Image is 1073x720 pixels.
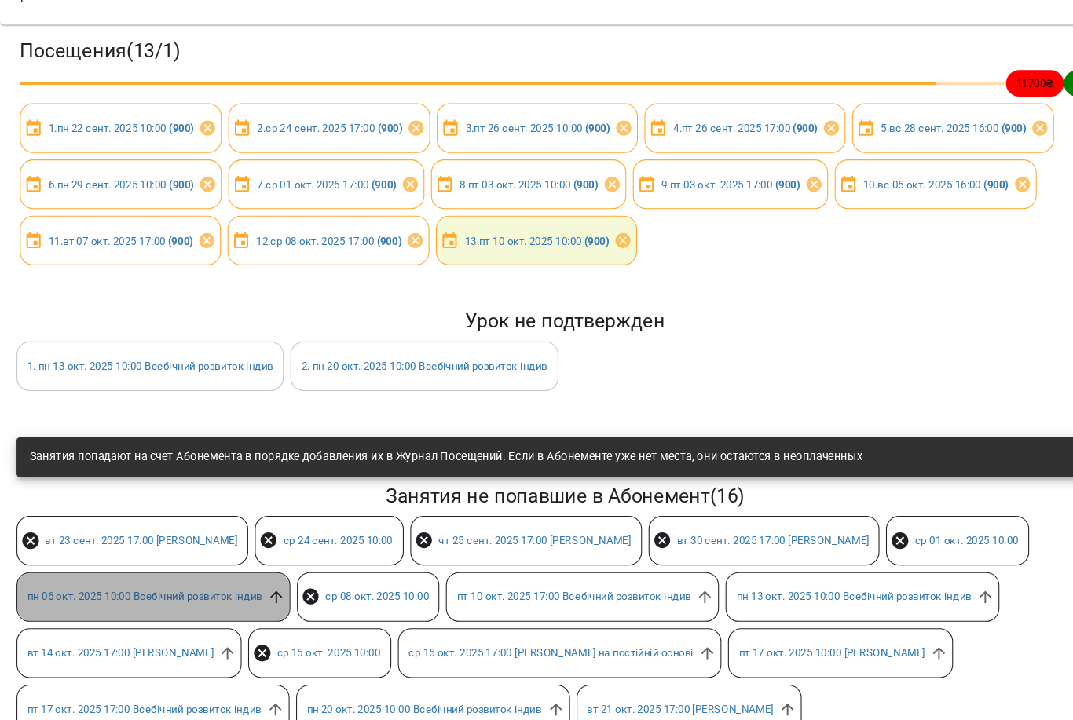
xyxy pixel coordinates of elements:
b: ( 900 ) [160,123,184,135]
h3: Посещения ( 13 / 1 ) [19,43,1054,68]
a: пт 17 окт. 2025 10:00 [PERSON_NAME] [701,621,878,633]
div: 6.пн 29 сент. 2025 10:00 (900) [19,159,211,206]
div: 12.ср 08 окт. 2025 17:00 (900) [216,212,408,259]
a: пн 06 окт. 2025 10:00 Всебічний розвиток індив [26,568,249,579]
b: ( 900 ) [160,177,184,188]
a: 4.пт 26 сент. 2025 17:00 (900) [639,123,776,135]
div: 7.ср 01 окт. 2025 17:00 (900) [217,159,403,206]
a: 10.вс 05 окт. 2025 16:00 (900) [819,177,957,188]
b: ( 900 ) [353,177,376,188]
b: ( 900 ) [934,177,958,188]
a: вт 14 окт. 2025 17:00 [PERSON_NAME] [26,621,203,633]
a: 6.пн 29 сент. 2025 10:00 (900) [46,177,184,188]
div: пн 13 окт. 2025 10:00 Всебічний розвиток індив [689,550,949,598]
div: ср 15 окт. 2025 17:00 [PERSON_NAME] на постійній основі [378,604,685,651]
b: ( 900 ) [736,177,760,188]
a: 5.вс 28 сент. 2025 16:00 (900) [837,123,974,135]
a: 13.пт 10 окт. 2025 10:00 (900) [441,230,578,242]
div: пн 06 окт. 2025 10:00 Всебічний розвиток індив [16,550,276,598]
b: ( 900 ) [555,123,579,135]
div: пн 20 окт. 2025 10:00 Всебічний розвиток індив [281,657,541,704]
a: ср 01 окт. 2025 10:00 [869,514,967,526]
div: Занятия попадают на счет Абонемента в порядке добавления их в Журнал Посещений. Если в Абонементе... [28,427,819,455]
div: 5.вс 28 сент. 2025 16:00 (900) [809,105,1001,152]
div: 13.пт 10 окт. 2025 10:00 (900) [414,212,605,259]
a: пт 17 окт. 2025 17:00 Всебічний розвиток індив [26,674,248,686]
a: пн 13 окт. 2025 10:00 Всебічний розвиток індив [699,568,922,579]
a: 9.пт 03 окт. 2025 17:00 (900) [628,177,759,188]
div: пт 17 окт. 2025 10:00 [PERSON_NAME] [691,604,905,651]
b: ( 900 ) [544,177,568,188]
a: вт 23 сент. 2025 17:00 [PERSON_NAME] [43,514,225,526]
a: 8.пт 03 окт. 2025 10:00 (900) [437,177,568,188]
a: ср 08 окт. 2025 10:00 [309,568,407,579]
a: пт 10 окт. 2025 17:00 Всебічний розвиток індив [434,568,656,579]
a: 2. пн 20 окт. 2025 10:00 Всебічний розвиток індив [286,349,519,360]
div: пт 10 окт. 2025 17:00 Всебічний розвиток індив [423,550,683,598]
a: чт 25 сент. 2025 17:00 [PERSON_NAME] [416,514,599,526]
a: ср 24 сент. 2025 10:00 [269,514,372,526]
a: 7.ср 01 окт. 2025 17:00 (900) [244,177,376,188]
div: 3.пт 26 сент. 2025 10:00 (900) [415,105,606,152]
h5: Занятия не попавшие в Абонемент ( 16 ) [16,466,1057,491]
a: ср 15 окт. 2025 10:00 [263,621,361,633]
a: 11.вт 07 окт. 2025 17:00 (900) [46,230,183,242]
a: ср 15 окт. 2025 17:00 [PERSON_NAME] на постійній основі [388,621,658,633]
div: 2.ср 24 сент. 2025 17:00 (900) [217,105,408,152]
div: 11.вт 07 окт. 2025 17:00 (900) [19,212,210,259]
a: пн 20 окт. 2025 10:00 Всебічний розвиток індив [291,674,515,686]
span: 11700 ₴ [955,79,1010,94]
a: 12.ср 08 окт. 2025 17:00 (900) [244,230,381,242]
div: 4.пт 26 сент. 2025 17:00 (900) [612,105,803,152]
b: ( 900 ) [950,123,974,135]
a: вт 21 окт. 2025 17:00 [PERSON_NAME] [558,674,734,686]
h5: Урок не подтвержден [16,300,1057,324]
b: ( 900 ) [159,230,183,242]
a: 3.пт 26 сент. 2025 10:00 (900) [442,123,579,135]
a: 1.пн 22 сент. 2025 10:00 (900) [46,123,184,135]
div: 1.пн 22 сент. 2025 10:00 (900) [19,105,211,152]
div: вт 14 окт. 2025 17:00 [PERSON_NAME] [16,604,229,651]
a: 1. пн 13 окт. 2025 10:00 Всебічний розвиток індив [26,349,259,360]
div: вт 21 окт. 2025 17:00 [PERSON_NAME] [547,657,761,704]
div: 8.пт 03 окт. 2025 10:00 (900) [409,159,595,206]
a: 2.ср 24 сент. 2025 17:00 (900) [244,123,382,135]
div: 10.вс 05 окт. 2025 16:00 (900) [793,159,984,206]
b: ( 900 ) [358,123,382,135]
b: ( 900 ) [357,230,381,242]
b: ( 900 ) [555,230,578,242]
a: вт 30 сент. 2025 17:00 [PERSON_NAME] [643,514,825,526]
span: 900 ₴ [1010,79,1054,94]
div: 9.пт 03 окт. 2025 17:00 (900) [601,159,786,206]
b: ( 900 ) [753,123,776,135]
div: пт 17 окт. 2025 17:00 Всебічний розвиток індив [16,657,275,704]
